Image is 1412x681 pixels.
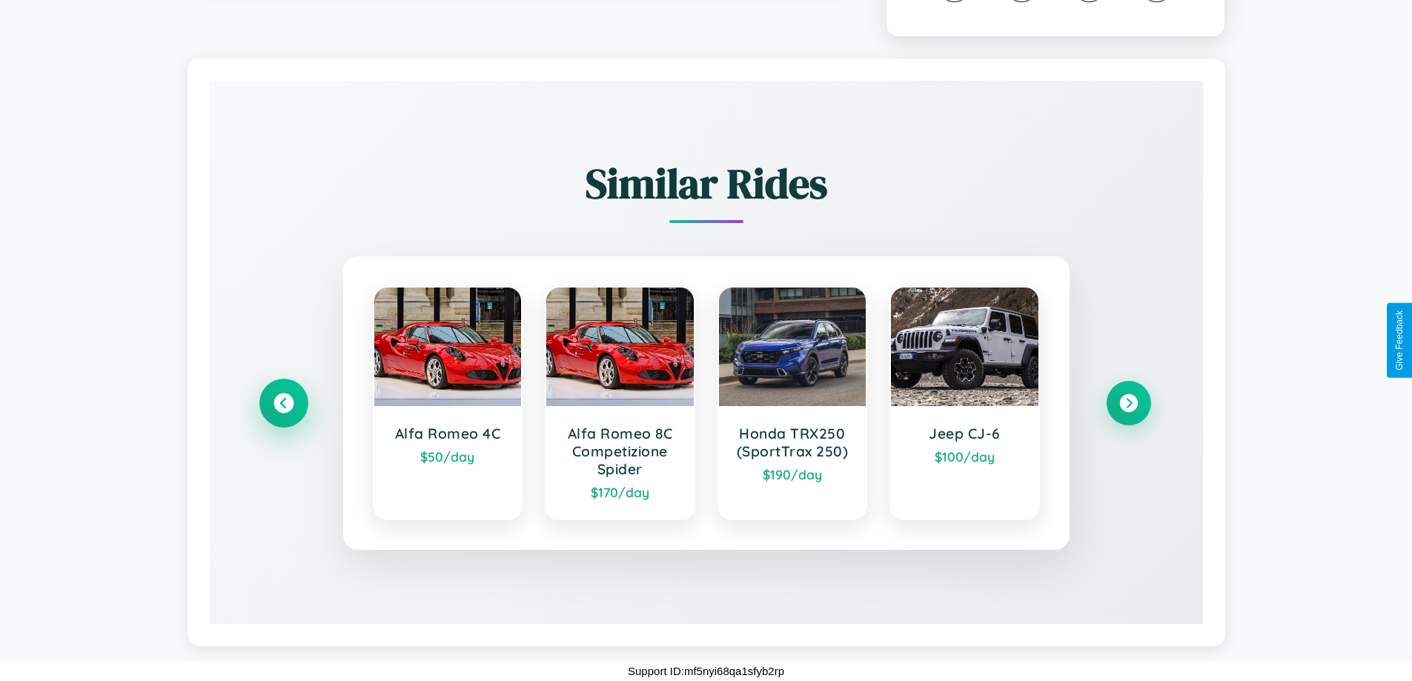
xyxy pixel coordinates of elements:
div: $ 50 /day [389,448,507,465]
a: Honda TRX250 (SportTrax 250)$190/day [717,286,868,520]
a: Alfa Romeo 4C$50/day [373,286,523,520]
h3: Alfa Romeo 4C [389,425,507,442]
h3: Alfa Romeo 8C Competizione Spider [561,425,679,478]
a: Alfa Romeo 8C Competizione Spider$170/day [545,286,695,520]
div: $ 190 /day [734,466,852,482]
div: $ 100 /day [906,448,1024,465]
h3: Jeep CJ-6 [906,425,1024,442]
a: Jeep CJ-6$100/day [889,286,1040,520]
p: Support ID: mf5nyi68qa1sfyb2rp [628,661,784,681]
div: Give Feedback [1394,310,1405,371]
h3: Honda TRX250 (SportTrax 250) [734,425,852,460]
div: $ 170 /day [561,484,679,500]
h2: Similar Rides [262,155,1151,212]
